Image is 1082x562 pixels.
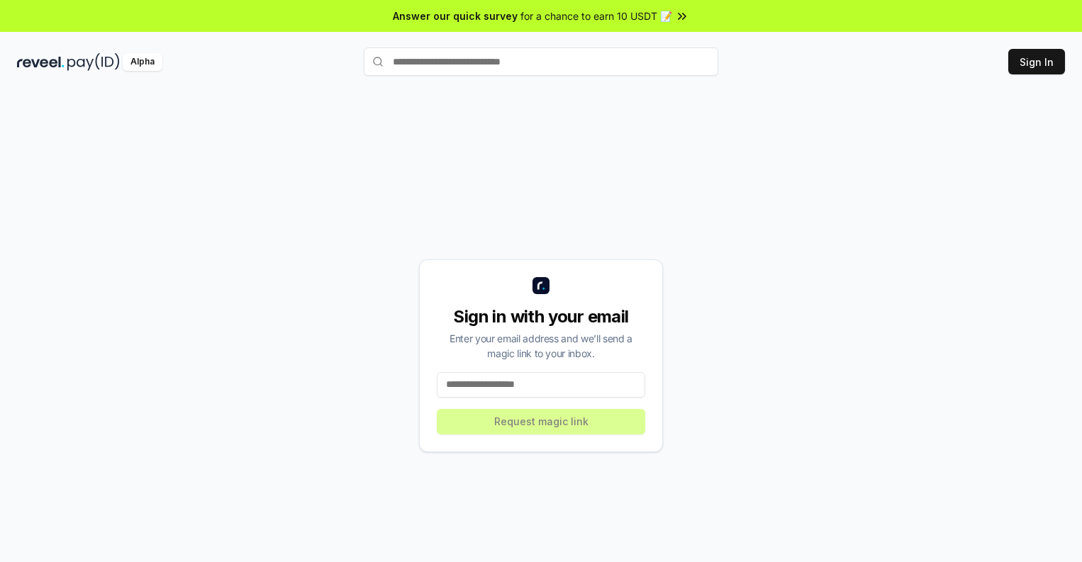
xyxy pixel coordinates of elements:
[123,53,162,71] div: Alpha
[532,277,550,294] img: logo_small
[67,53,120,71] img: pay_id
[17,53,65,71] img: reveel_dark
[437,331,645,361] div: Enter your email address and we’ll send a magic link to your inbox.
[437,305,645,328] div: Sign in with your email
[520,9,672,23] span: for a chance to earn 10 USDT 📝
[1008,49,1065,74] button: Sign In
[393,9,518,23] span: Answer our quick survey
